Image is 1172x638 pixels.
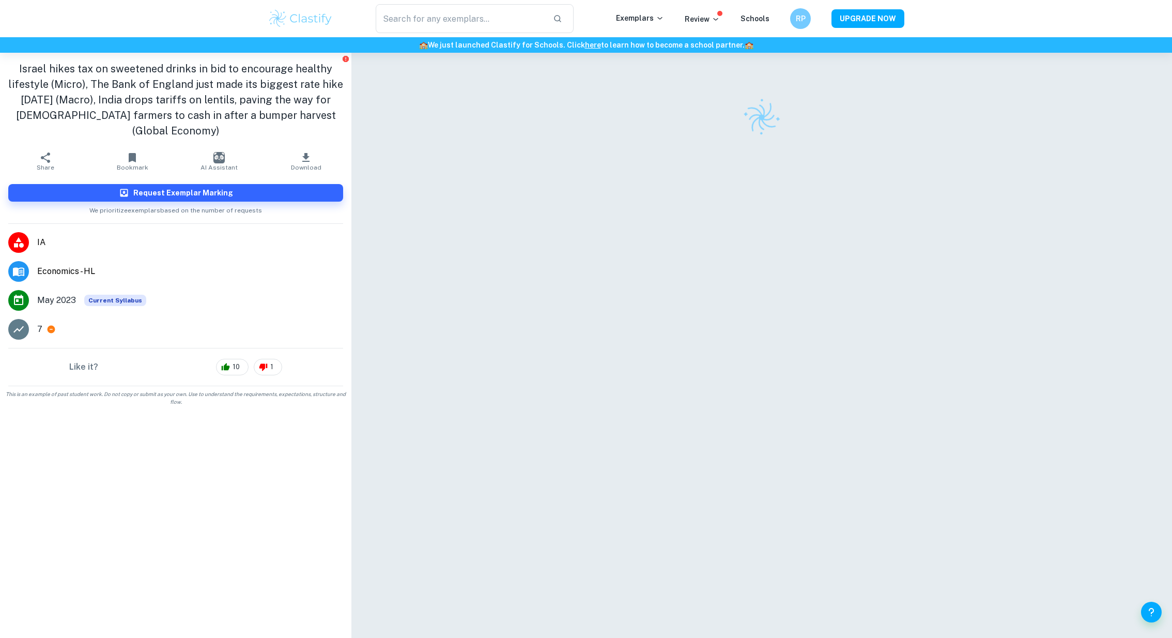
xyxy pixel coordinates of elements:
button: Download [263,147,349,176]
button: AI Assistant [176,147,263,176]
input: Search for any exemplars... [376,4,545,33]
span: 10 [227,362,245,372]
button: Help and Feedback [1141,602,1162,622]
button: UPGRADE NOW [831,9,904,28]
img: Clastify logo [268,8,333,29]
div: This exemplar is based on the current syllabus. Feel free to refer to it for inspiration/ideas wh... [84,295,146,306]
h6: Request Exemplar Marking [133,187,233,199]
p: Review [685,13,720,25]
span: AI Assistant [201,164,238,171]
img: Clastify logo [736,92,788,143]
span: We prioritize exemplars based on the number of requests [89,202,262,215]
span: Economics - HL [37,265,343,278]
span: 1 [265,362,279,372]
span: Download [291,164,321,171]
img: AI Assistant [213,152,225,163]
span: Current Syllabus [84,295,146,306]
span: Share [37,164,54,171]
button: Share [2,147,89,176]
span: Bookmark [117,164,148,171]
span: IA [37,236,343,249]
p: Exemplars [616,12,664,24]
button: Bookmark [89,147,176,176]
span: 🏫 [745,41,753,49]
h6: RP [795,13,807,24]
h6: We just launched Clastify for Schools. Click to learn how to become a school partner. [2,39,1170,51]
h6: Like it? [69,361,98,373]
button: Request Exemplar Marking [8,184,343,202]
span: This is an example of past student work. Do not copy or submit as your own. Use to understand the... [4,390,347,406]
p: 7 [37,323,42,336]
button: RP [790,8,811,29]
a: Schools [741,14,769,23]
a: here [585,41,601,49]
h1: Israel hikes tax on sweetened drinks in bid to encourage healthy lifestyle (Micro), The Bank of E... [8,61,343,139]
span: 🏫 [419,41,428,49]
span: May 2023 [37,294,76,307]
button: Report issue [342,55,349,63]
